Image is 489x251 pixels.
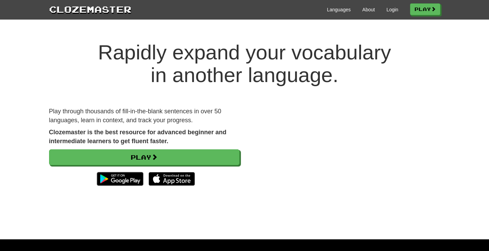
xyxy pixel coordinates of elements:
img: Download_on_the_App_Store_Badge_US-UK_135x40-25178aeef6eb6b83b96f5f2d004eda3bffbb37122de64afbaef7... [149,172,195,186]
img: Get it on Google Play [93,169,147,189]
a: Play [410,3,440,15]
p: Play through thousands of fill-in-the-blank sentences in over 50 languages, learn in context, and... [49,107,240,125]
strong: Clozemaster is the best resource for advanced beginner and intermediate learners to get fluent fa... [49,129,226,145]
a: Login [386,6,398,13]
a: Play [49,149,240,165]
a: Clozemaster [49,3,131,15]
a: Languages [327,6,351,13]
a: About [362,6,375,13]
